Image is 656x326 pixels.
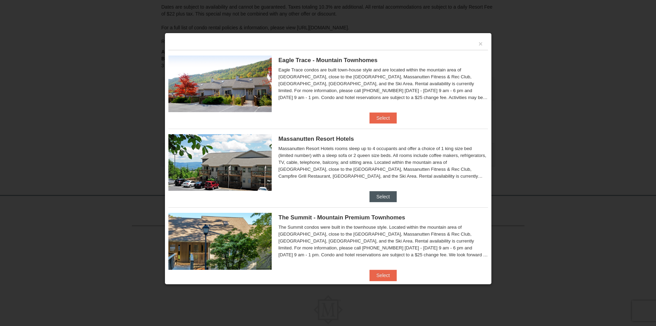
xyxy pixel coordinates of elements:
img: 19219034-1-0eee7e00.jpg [168,213,272,269]
span: Eagle Trace - Mountain Townhomes [279,57,378,63]
button: Select [369,191,397,202]
img: 19219026-1-e3b4ac8e.jpg [168,134,272,191]
button: Select [369,270,397,281]
div: Massanutten Resort Hotels rooms sleep up to 4 occupants and offer a choice of 1 king size bed (li... [279,145,488,180]
img: 19218983-1-9b289e55.jpg [168,56,272,112]
button: × [479,40,483,47]
button: Select [369,112,397,124]
span: The Summit - Mountain Premium Townhomes [279,214,405,221]
span: Massanutten Resort Hotels [279,136,354,142]
div: Eagle Trace condos are built town-house style and are located within the mountain area of [GEOGRA... [279,67,488,101]
div: The Summit condos were built in the townhouse style. Located within the mountain area of [GEOGRAP... [279,224,488,258]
